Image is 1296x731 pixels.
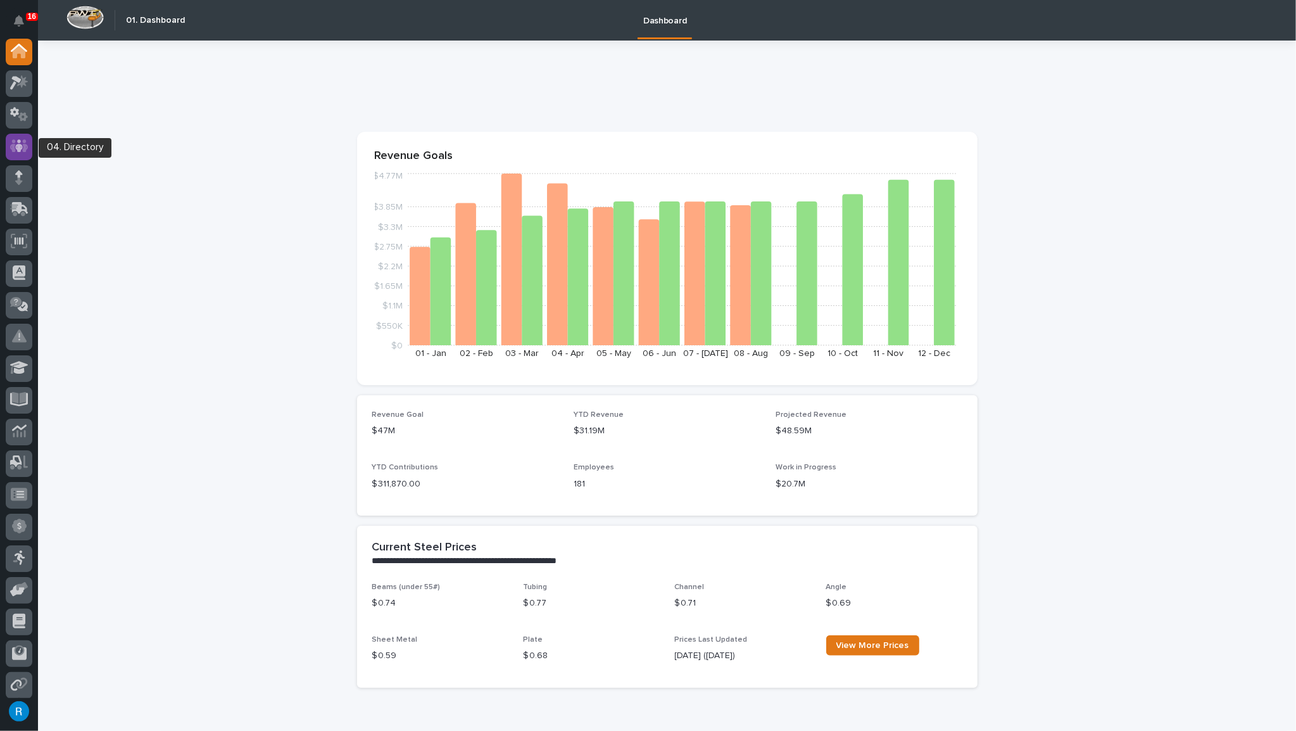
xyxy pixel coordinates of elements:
p: $ 311,870.00 [372,478,559,491]
p: $48.59M [776,424,962,438]
p: Revenue Goals [375,149,960,163]
span: Revenue Goal [372,411,424,419]
tspan: $2.2M [378,262,403,271]
tspan: $1.65M [374,283,403,291]
p: 181 [574,478,760,491]
text: 01 - Jan [415,349,446,358]
p: $ 0.68 [524,649,660,663]
span: Projected Revenue [776,411,846,419]
p: $ 0.74 [372,597,508,610]
span: YTD Contributions [372,464,439,471]
tspan: $4.77M [373,172,403,181]
text: 04 - Apr [551,349,584,358]
p: $47M [372,424,559,438]
text: 12 - Dec [918,349,950,358]
span: Plate [524,636,543,644]
span: Beams (under 55#) [372,583,441,591]
text: 07 - [DATE] [683,349,727,358]
text: 11 - Nov [873,349,903,358]
span: Tubing [524,583,548,591]
tspan: $1.1M [382,302,403,311]
text: 02 - Feb [460,349,493,358]
text: 10 - Oct [827,349,858,358]
span: YTD Revenue [574,411,624,419]
text: 08 - Aug [734,349,768,358]
button: Notifications [6,8,32,34]
span: Sheet Metal [372,636,418,644]
tspan: $2.75M [374,243,403,251]
text: 09 - Sep [779,349,814,358]
h2: Current Steel Prices [372,541,477,555]
a: View More Prices [826,635,919,656]
span: Employees [574,464,614,471]
p: $ 0.69 [826,597,962,610]
p: 16 [28,12,36,21]
p: $ 0.71 [675,597,811,610]
div: Notifications16 [16,15,32,35]
p: $31.19M [574,424,760,438]
span: Angle [826,583,847,591]
text: 03 - Mar [505,349,539,358]
p: $ 0.59 [372,649,508,663]
p: [DATE] ([DATE]) [675,649,811,663]
tspan: $3.85M [373,203,403,212]
tspan: $0 [391,341,403,350]
p: $ 0.77 [524,597,660,610]
span: Work in Progress [776,464,836,471]
img: Workspace Logo [66,6,104,29]
button: users-avatar [6,698,32,725]
p: $20.7M [776,478,962,491]
span: View More Prices [836,641,909,650]
h2: 01. Dashboard [126,15,185,26]
span: Prices Last Updated [675,636,748,644]
text: 06 - Jun [643,349,676,358]
tspan: $550K [376,322,403,331]
text: 05 - May [596,349,631,358]
tspan: $3.3M [378,223,403,232]
span: Channel [675,583,705,591]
